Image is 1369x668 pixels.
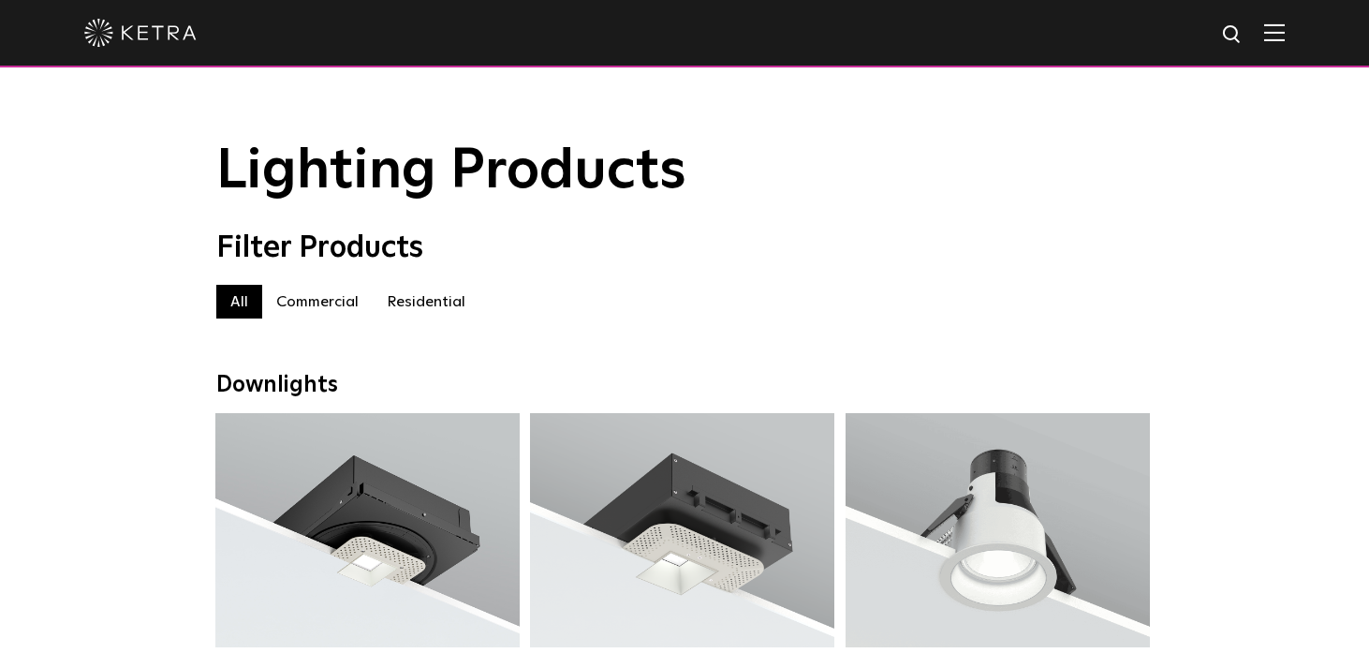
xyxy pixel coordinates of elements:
[216,143,686,200] span: Lighting Products
[216,230,1153,266] div: Filter Products
[1221,23,1244,47] img: search icon
[262,285,373,319] label: Commercial
[373,285,479,319] label: Residential
[216,285,262,319] label: All
[1264,23,1285,41] img: Hamburger%20Nav.svg
[84,19,197,47] img: ketra-logo-2019-white
[216,372,1153,399] div: Downlights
